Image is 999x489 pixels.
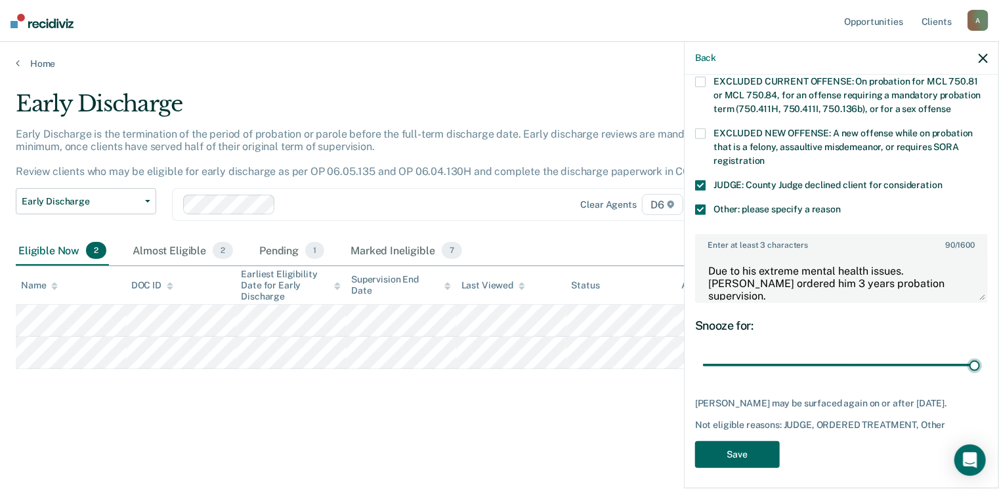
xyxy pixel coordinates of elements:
[681,280,743,291] div: Assigned to
[213,242,233,259] span: 2
[713,128,973,166] span: EXCLUDED NEW OFFENSE: A new offense while on probation that is a felony, assaultive misdemeanor, ...
[954,444,986,476] div: Open Intercom Messenger
[695,319,988,333] div: Snooze for:
[305,242,324,259] span: 1
[967,10,988,31] div: A
[695,420,988,431] div: Not eligible reasons: JUDGE, ORDERED TREATMENT, Other
[16,128,721,178] p: Early Discharge is the termination of the period of probation or parole before the full-term disc...
[16,90,765,128] div: Early Discharge
[257,237,327,265] div: Pending
[86,242,106,259] span: 2
[16,237,109,265] div: Eligible Now
[695,52,716,64] button: Back
[713,204,841,214] span: Other: please specify a reason
[16,58,983,69] a: Home
[11,14,74,28] img: Recidiviz
[572,280,600,291] div: Status
[241,269,341,302] div: Earliest Eligibility Date for Early Discharge
[461,280,525,291] div: Last Viewed
[945,241,955,250] span: 90
[642,194,683,215] span: D6
[696,253,987,302] textarea: Due to his extreme mental health issues. [PERSON_NAME] ordered him 3 years probation supervision.
[21,280,58,291] div: Name
[130,237,236,265] div: Almost Eligible
[442,242,462,259] span: 7
[348,237,465,265] div: Marked Ineligible
[695,398,988,409] div: [PERSON_NAME] may be surfaced again on or after [DATE].
[695,441,780,468] button: Save
[22,196,140,207] span: Early Discharge
[581,199,637,210] div: Clear agents
[696,235,987,250] label: Enter at least 3 characters
[713,76,981,114] span: EXCLUDED CURRENT OFFENSE: On probation for MCL 750.81 or MCL 750.84, for an offense requiring a m...
[945,241,975,250] span: / 1600
[131,280,173,291] div: DOC ID
[713,180,943,190] span: JUDGE: County Judge declined client for consideration
[351,274,451,296] div: Supervision End Date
